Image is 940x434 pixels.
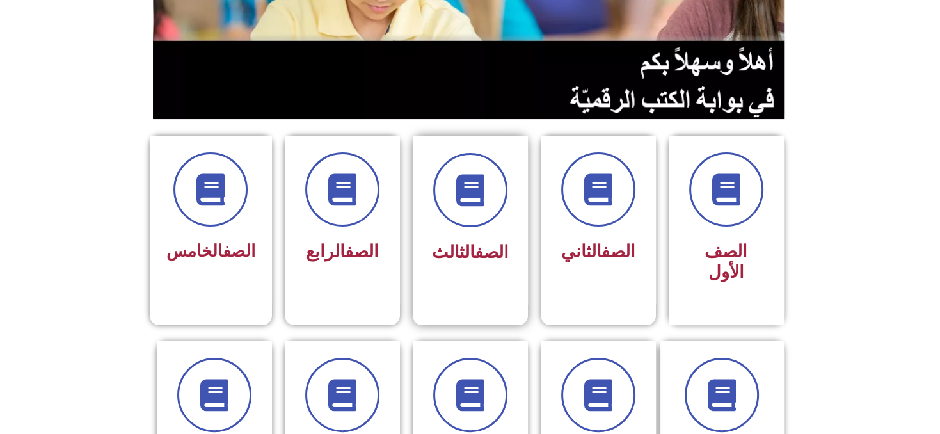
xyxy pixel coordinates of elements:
a: الصف [601,241,635,262]
a: الصف [345,241,379,262]
span: الرابع [306,241,379,262]
span: الثالث [432,242,509,262]
a: الصف [223,241,255,261]
span: الخامس [166,241,255,261]
span: الصف الأول [705,241,747,282]
a: الصف [475,242,509,262]
span: الثاني [561,241,635,262]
